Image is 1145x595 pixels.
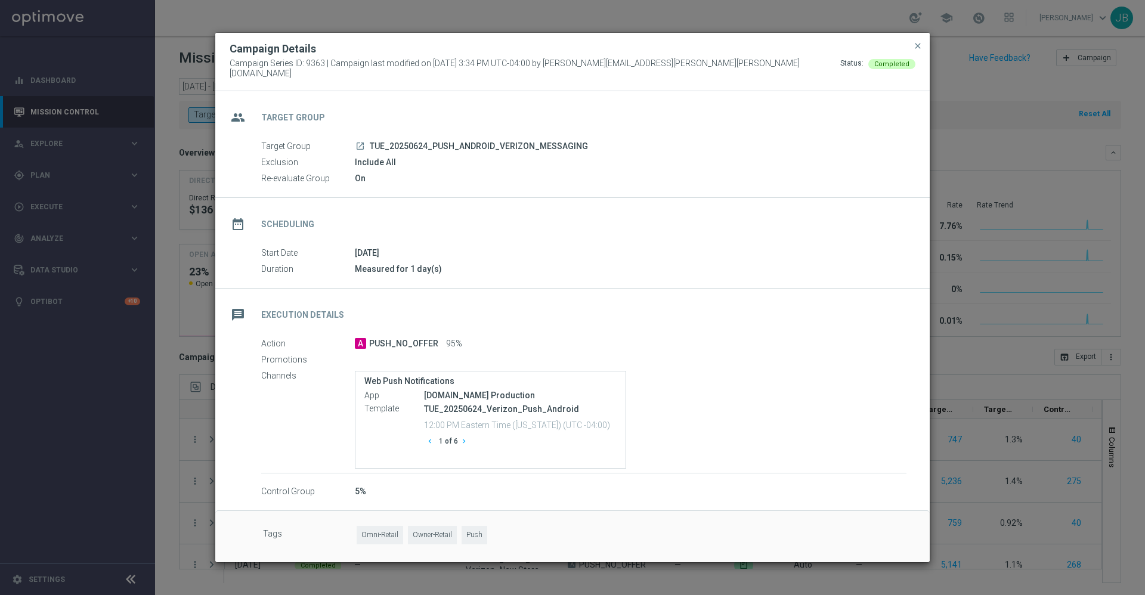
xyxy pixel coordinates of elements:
[355,141,365,151] i: launch
[227,304,249,326] i: message
[261,371,355,382] label: Channels
[261,157,355,168] label: Exclusion
[840,58,864,79] div: Status:
[355,247,906,259] div: [DATE]
[424,433,439,450] button: chevron_left
[261,141,355,152] label: Target Group
[446,339,462,349] span: 95%
[355,172,906,184] div: On
[458,433,473,450] button: chevron_right
[263,526,357,544] label: Tags
[408,526,457,544] span: Owner-Retail
[364,404,424,414] label: Template
[868,58,915,68] colored-tag: Completed
[261,112,325,123] h2: Target Group
[462,526,487,544] span: Push
[424,389,617,401] div: [DOMAIN_NAME] Production
[439,436,458,447] span: 1 of 6
[227,107,249,128] i: group
[261,339,355,349] label: Action
[369,339,438,349] span: PUSH_NO_OFFER
[913,41,923,51] span: close
[261,355,355,365] label: Promotions
[227,213,249,235] i: date_range
[261,264,355,275] label: Duration
[355,338,366,349] span: A
[424,419,617,430] p: 12:00 PM Eastern Time ([US_STATE]) (UTC -04:00)
[355,141,366,152] a: launch
[874,60,909,68] span: Completed
[261,248,355,259] label: Start Date
[357,526,403,544] span: Omni-Retail
[364,391,424,401] label: App
[261,219,314,230] h2: Scheduling
[261,173,355,184] label: Re-evaluate Group
[424,404,617,414] p: TUE_20250624_Verizon_Push_Android
[230,58,840,79] span: Campaign Series ID: 9363 | Campaign last modified on [DATE] 3:34 PM UTC-04:00 by [PERSON_NAME][EM...
[261,309,344,321] h2: Execution Details
[364,376,617,386] label: Web Push Notifications
[355,263,906,275] div: Measured for 1 day(s)
[460,437,468,445] i: chevron_right
[426,437,434,445] i: chevron_left
[230,42,316,56] h2: Campaign Details
[355,156,906,168] div: Include All
[370,141,588,152] span: TUE_20250624_PUSH_ANDROID_VERIZON_MESSAGING
[355,485,906,497] div: 5%
[261,486,355,497] label: Control Group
